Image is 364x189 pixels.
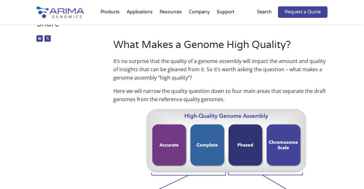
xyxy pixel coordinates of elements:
[278,6,328,18] a: Request a Quote
[257,8,272,16] p: Search
[36,19,97,34] h3: Share
[113,38,328,57] h2: What Makes a Genome High Quality?
[113,57,328,87] p: It’s no surprise that the quality of a genome assembly will impact the amount and quality of insi...
[36,6,84,18] img: Arima-Genomics-logo
[113,87,328,108] p: Here we will narrow the quality question down to four main areas that separate the draft genomes ...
